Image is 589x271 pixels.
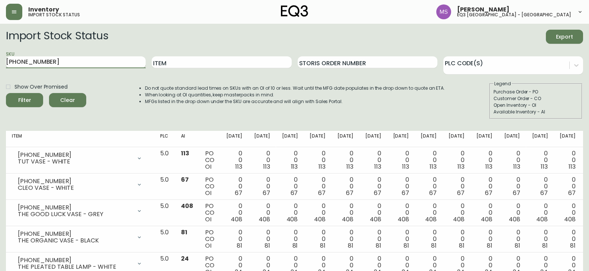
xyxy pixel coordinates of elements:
[18,211,132,218] div: THE GOOD LUCK VASE - GREY
[526,131,554,147] th: [DATE]
[254,150,270,170] div: 0 0
[291,189,298,197] span: 67
[532,203,548,223] div: 0 0
[541,162,548,171] span: 113
[231,215,242,224] span: 408
[304,131,331,147] th: [DATE]
[493,109,578,115] div: Available Inventory - AI
[154,173,175,200] td: 5.0
[145,92,445,98] li: When looking at OI quantities, keep masterpacks in mind.
[402,162,409,171] span: 113
[431,241,437,250] span: 81
[28,13,80,17] h5: import stock status
[429,189,437,197] span: 67
[493,95,578,102] div: Customer Order - CO
[320,241,326,250] span: 81
[443,131,470,147] th: [DATE]
[254,229,270,249] div: 0 0
[569,162,576,171] span: 113
[18,96,31,105] div: Filter
[154,226,175,252] td: 5.0
[181,202,193,210] span: 408
[485,189,492,197] span: 67
[318,162,326,171] span: 113
[145,98,445,105] li: MFGs listed in the drop down under the SKU are accurate and will align with Sales Portal.
[287,215,298,224] span: 408
[421,150,437,170] div: 0 0
[421,176,437,196] div: 0 0
[237,241,242,250] span: 81
[6,93,43,107] button: Filter
[6,131,154,147] th: Item
[365,150,381,170] div: 0 0
[560,150,576,170] div: 0 0
[568,189,576,197] span: 67
[370,215,381,224] span: 408
[493,80,512,87] legend: Legend
[513,189,520,197] span: 67
[235,162,242,171] span: 113
[560,176,576,196] div: 0 0
[546,30,583,44] button: Export
[310,229,326,249] div: 0 0
[374,162,381,171] span: 113
[337,229,353,249] div: 0 0
[49,93,86,107] button: Clear
[18,204,132,211] div: [PHONE_NUMBER]
[564,215,576,224] span: 408
[14,83,68,91] span: Show Over Promised
[476,229,492,249] div: 0 0
[570,241,576,250] span: 81
[504,176,520,196] div: 0 0
[509,215,520,224] span: 408
[542,241,548,250] span: 81
[205,215,211,224] span: OI
[393,229,409,249] div: 0 0
[291,162,298,171] span: 113
[532,229,548,249] div: 0 0
[459,241,465,250] span: 81
[476,203,492,223] div: 0 0
[181,175,189,184] span: 67
[28,7,59,13] span: Inventory
[282,176,298,196] div: 0 0
[282,229,298,249] div: 0 0
[393,176,409,196] div: 0 0
[515,241,520,250] span: 81
[55,96,80,105] span: Clear
[265,241,270,250] span: 81
[205,229,214,249] div: PO CO
[205,203,214,223] div: PO CO
[318,189,326,197] span: 67
[560,229,576,249] div: 0 0
[281,5,308,17] img: logo
[346,162,353,171] span: 113
[12,203,148,219] div: [PHONE_NUMBER]THE GOOD LUCK VASE - GREY
[421,229,437,249] div: 0 0
[449,229,465,249] div: 0 0
[175,131,199,147] th: AI
[310,150,326,170] div: 0 0
[342,215,353,224] span: 408
[493,102,578,109] div: Open Inventory - OI
[263,162,270,171] span: 113
[554,131,582,147] th: [DATE]
[337,150,353,170] div: 0 0
[436,4,451,19] img: 1b6e43211f6f3cc0b0729c9049b8e7af
[226,176,242,196] div: 0 0
[310,203,326,223] div: 0 0
[398,215,409,224] span: 408
[393,203,409,223] div: 0 0
[259,215,270,224] span: 408
[560,203,576,223] div: 0 0
[430,162,437,171] span: 113
[235,189,242,197] span: 67
[181,149,189,158] span: 113
[18,237,132,244] div: THE ORGANIC VASE - BLACK
[282,150,298,170] div: 0 0
[205,162,211,171] span: OI
[254,176,270,196] div: 0 0
[487,241,492,250] span: 81
[18,185,132,191] div: CLEO VASE - WHITE
[457,7,509,13] span: [PERSON_NAME]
